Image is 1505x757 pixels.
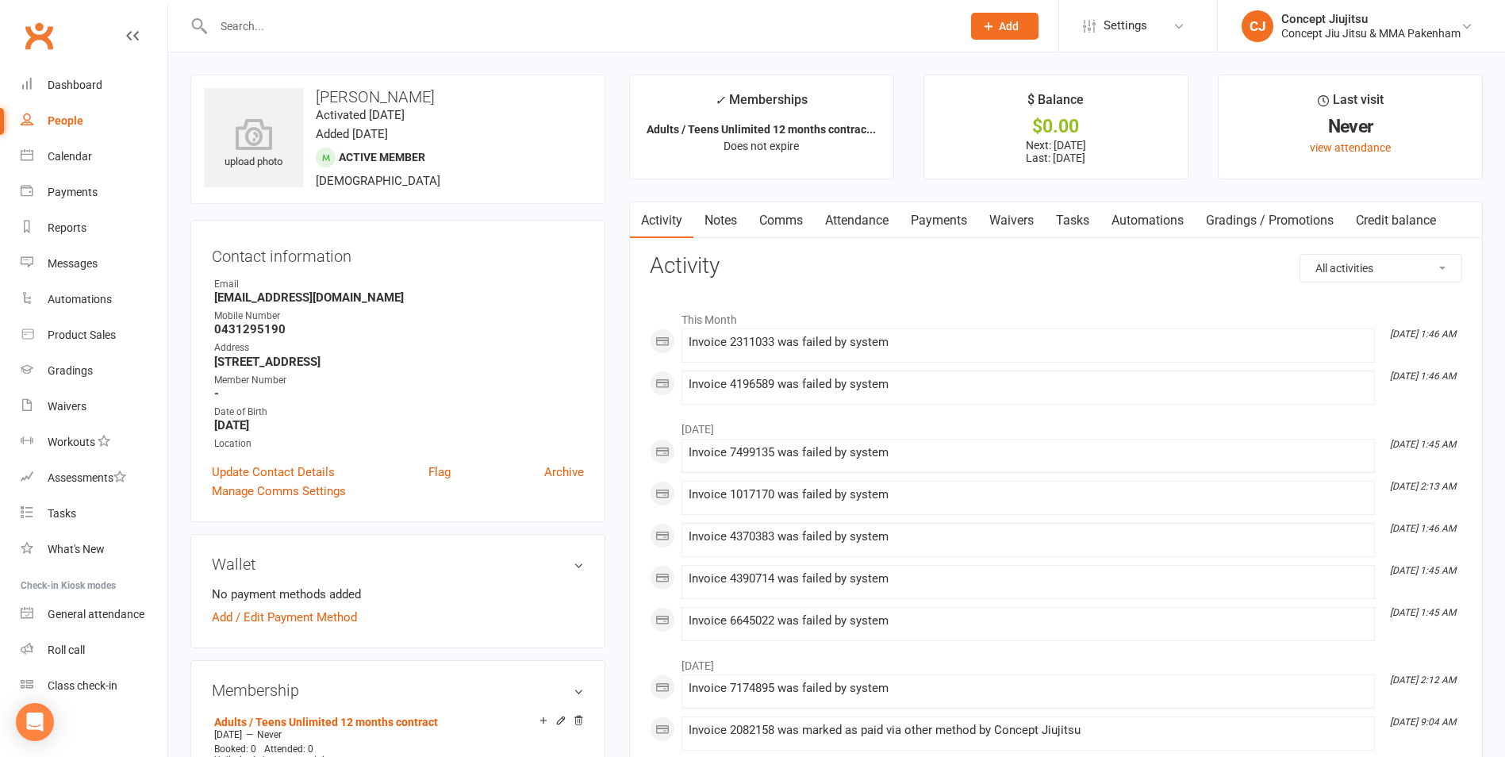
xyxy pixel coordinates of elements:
[21,389,167,425] a: Waivers
[1281,26,1461,40] div: Concept Jiu Jitsu & MMA Pakenham
[209,15,950,37] input: Search...
[212,463,335,482] a: Update Contact Details
[214,309,584,324] div: Mobile Number
[21,246,167,282] a: Messages
[48,79,102,91] div: Dashboard
[214,744,256,755] span: Booked: 0
[1195,202,1345,239] a: Gradings / Promotions
[650,649,1462,674] li: [DATE]
[48,293,112,305] div: Automations
[19,16,59,56] a: Clubworx
[814,202,900,239] a: Attendance
[650,413,1462,438] li: [DATE]
[214,418,584,432] strong: [DATE]
[1390,481,1456,492] i: [DATE] 2:13 AM
[204,118,303,171] div: upload photo
[21,282,167,317] a: Automations
[1281,12,1461,26] div: Concept Jiujitsu
[1390,607,1456,618] i: [DATE] 1:45 AM
[48,400,86,413] div: Waivers
[48,507,76,520] div: Tasks
[21,668,167,704] a: Class kiosk mode
[1045,202,1100,239] a: Tasks
[48,608,144,621] div: General attendance
[21,496,167,532] a: Tasks
[689,488,1368,501] div: Invoice 1017170 was failed by system
[900,202,978,239] a: Payments
[689,336,1368,349] div: Invoice 2311033 was failed by system
[316,127,388,141] time: Added [DATE]
[1390,329,1456,340] i: [DATE] 1:46 AM
[16,703,54,741] div: Open Intercom Messenger
[212,585,584,604] li: No payment methods added
[724,140,799,152] span: Does not expire
[1390,371,1456,382] i: [DATE] 1:46 AM
[212,241,584,265] h3: Contact information
[210,728,584,741] div: —
[48,221,86,234] div: Reports
[715,90,808,119] div: Memberships
[689,724,1368,737] div: Invoice 2082158 was marked as paid via other method by Concept Jiujitsu
[21,353,167,389] a: Gradings
[689,682,1368,695] div: Invoice 7174895 was failed by system
[650,254,1462,279] h3: Activity
[1345,202,1447,239] a: Credit balance
[689,530,1368,544] div: Invoice 4370383 was failed by system
[544,463,584,482] a: Archive
[214,290,584,305] strong: [EMAIL_ADDRESS][DOMAIN_NAME]
[214,405,584,420] div: Date of Birth
[1310,141,1391,154] a: view attendance
[647,123,876,136] strong: Adults / Teens Unlimited 12 months contrac...
[978,202,1045,239] a: Waivers
[1390,565,1456,576] i: [DATE] 1:45 AM
[693,202,748,239] a: Notes
[1100,202,1195,239] a: Automations
[214,729,242,740] span: [DATE]
[715,93,725,108] i: ✓
[204,88,592,106] h3: [PERSON_NAME]
[212,482,346,501] a: Manage Comms Settings
[214,277,584,292] div: Email
[21,175,167,210] a: Payments
[21,460,167,496] a: Assessments
[264,744,313,755] span: Attended: 0
[748,202,814,239] a: Comms
[48,543,105,555] div: What's New
[21,425,167,460] a: Workouts
[1318,90,1384,118] div: Last visit
[1390,674,1456,686] i: [DATE] 2:12 AM
[1104,8,1147,44] span: Settings
[48,186,98,198] div: Payments
[939,118,1173,135] div: $0.00
[21,67,167,103] a: Dashboard
[212,608,357,627] a: Add / Edit Payment Method
[21,532,167,567] a: What's New
[48,329,116,341] div: Product Sales
[689,614,1368,628] div: Invoice 6645022 was failed by system
[21,632,167,668] a: Roll call
[48,436,95,448] div: Workouts
[939,139,1173,164] p: Next: [DATE] Last: [DATE]
[214,322,584,336] strong: 0431295190
[214,386,584,401] strong: -
[428,463,451,482] a: Flag
[257,729,282,740] span: Never
[214,716,438,728] a: Adults / Teens Unlimited 12 months contract
[214,355,584,369] strong: [STREET_ADDRESS]
[212,555,584,573] h3: Wallet
[21,597,167,632] a: General attendance kiosk mode
[1027,90,1084,118] div: $ Balance
[48,114,83,127] div: People
[48,364,93,377] div: Gradings
[212,682,584,699] h3: Membership
[316,108,405,122] time: Activated [DATE]
[214,373,584,388] div: Member Number
[1390,439,1456,450] i: [DATE] 1:45 AM
[999,20,1019,33] span: Add
[689,378,1368,391] div: Invoice 4196589 was failed by system
[1233,118,1468,135] div: Never
[689,446,1368,459] div: Invoice 7499135 was failed by system
[48,257,98,270] div: Messages
[21,103,167,139] a: People
[48,644,85,656] div: Roll call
